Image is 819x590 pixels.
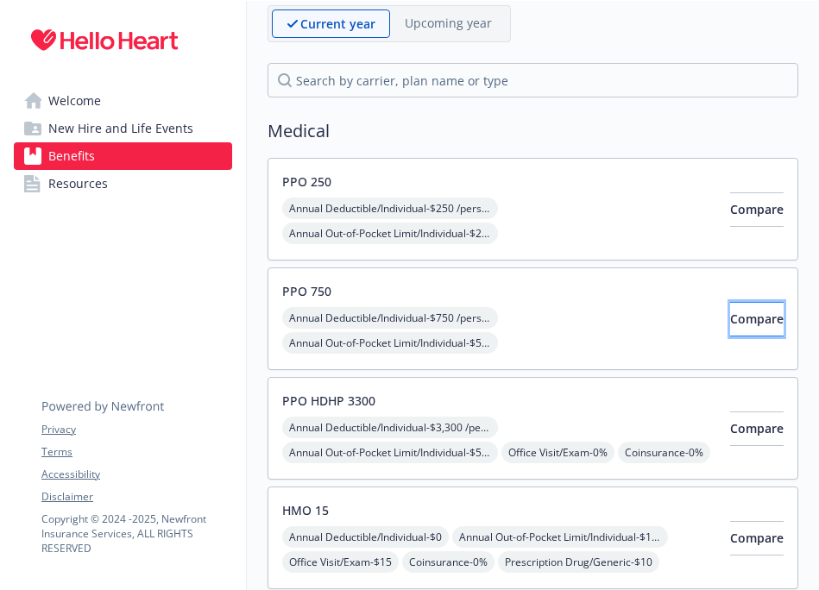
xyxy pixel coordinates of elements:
[268,63,798,97] input: search by carrier, plan name or type
[282,417,498,438] span: Annual Deductible/Individual - $3,300 /person
[730,411,784,446] button: Compare
[41,444,231,460] a: Terms
[282,198,498,219] span: Annual Deductible/Individual - $250 /person
[48,142,95,170] span: Benefits
[268,118,798,144] h2: Medical
[730,420,784,436] span: Compare
[405,14,492,32] p: Upcoming year
[282,392,375,410] button: PPO HDHP 3300
[282,223,498,244] span: Annual Out-of-Pocket Limit/Individual - $2,500 /person
[41,512,231,555] p: Copyright © 2024 - 2025 , Newfront Insurance Services, ALL RIGHTS RESERVED
[300,15,375,33] p: Current year
[14,142,232,170] a: Benefits
[282,501,329,519] button: HMO 15
[282,442,498,463] span: Annual Out-of-Pocket Limit/Individual - $5,600 /person
[48,87,101,115] span: Welcome
[498,551,659,573] span: Prescription Drug/Generic - $10
[282,282,331,300] button: PPO 750
[730,201,784,217] span: Compare
[41,489,231,505] a: Disclaimer
[282,551,399,573] span: Office Visit/Exam - $15
[41,467,231,482] a: Accessibility
[501,442,614,463] span: Office Visit/Exam - 0%
[730,302,784,336] button: Compare
[48,170,108,198] span: Resources
[452,526,668,548] span: Annual Out-of-Pocket Limit/Individual - $1,500
[282,526,449,548] span: Annual Deductible/Individual - $0
[402,551,495,573] span: Coinsurance - 0%
[48,115,193,142] span: New Hire and Life Events
[282,332,498,354] span: Annual Out-of-Pocket Limit/Individual - $5,000 /person
[390,9,507,38] span: Upcoming year
[730,521,784,555] button: Compare
[14,115,232,142] a: New Hire and Life Events
[282,307,498,329] span: Annual Deductible/Individual - $750 /person
[618,442,710,463] span: Coinsurance - 0%
[730,530,784,546] span: Compare
[14,87,232,115] a: Welcome
[282,173,331,191] button: PPO 250
[730,311,784,327] span: Compare
[41,422,231,437] a: Privacy
[14,170,232,198] a: Resources
[730,192,784,227] button: Compare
